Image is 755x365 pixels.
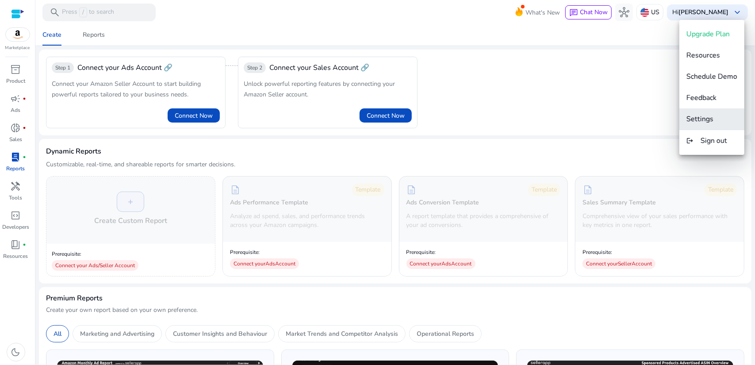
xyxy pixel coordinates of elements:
[686,50,720,60] span: Resources
[686,29,730,39] span: Upgrade Plan
[686,114,713,124] span: Settings
[701,136,727,146] span: Sign out
[686,72,737,81] span: Schedule Demo
[686,93,717,103] span: Feedback
[686,135,694,146] mat-icon: logout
